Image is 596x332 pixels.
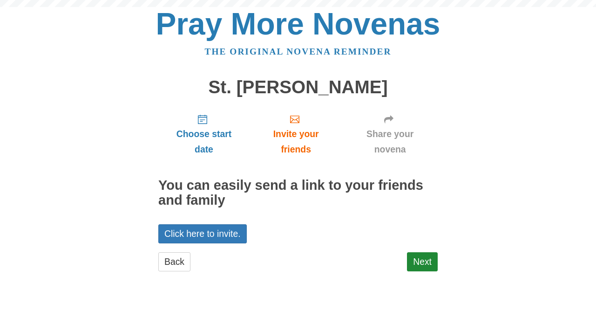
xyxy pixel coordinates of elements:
a: Choose start date [158,106,250,162]
a: Click here to invite. [158,224,247,243]
a: Back [158,252,190,271]
a: Pray More Novenas [156,7,440,41]
span: Choose start date [168,126,240,157]
span: Invite your friends [259,126,333,157]
span: Share your novena [352,126,428,157]
a: Next [407,252,438,271]
h1: St. [PERSON_NAME] [158,77,438,97]
a: Invite your friends [250,106,342,162]
a: The original novena reminder [205,47,392,56]
a: Share your novena [342,106,438,162]
h2: You can easily send a link to your friends and family [158,178,438,208]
